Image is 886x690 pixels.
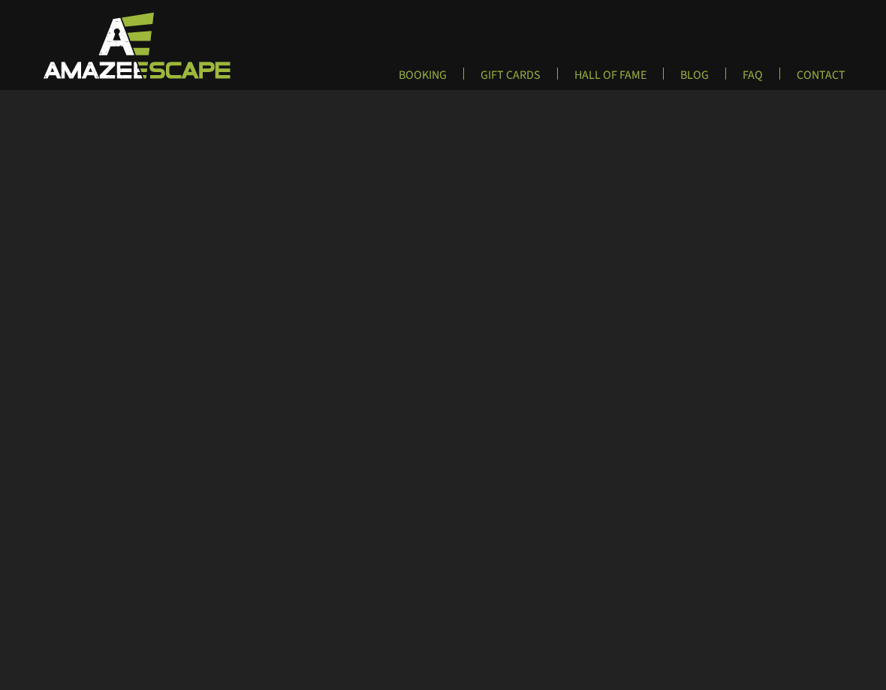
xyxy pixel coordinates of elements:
a: CONTACT [785,68,857,92]
a: FAQ [731,68,775,92]
a: BLOG [668,68,721,92]
a: HALL OF FAME [562,68,658,92]
a: GIFT CARDS [469,68,553,92]
img: Escape Room Game in Boston Area [24,11,246,80]
a: BOOKING [387,68,459,92]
